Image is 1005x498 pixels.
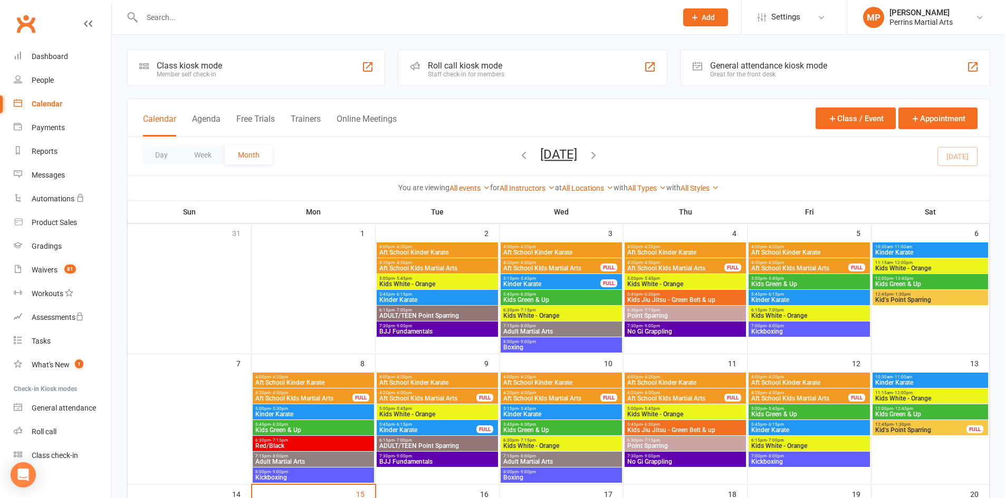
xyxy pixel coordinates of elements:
span: Aft School Kinder Karate [751,249,868,256]
span: - 9:00pm [395,454,412,458]
span: 4:20pm [255,390,353,395]
span: Adult Martial Arts [255,458,372,465]
span: Red/Black [255,443,372,449]
span: 8:00pm [503,470,620,474]
span: - 4:20pm [395,245,412,249]
th: Wed [500,201,624,223]
a: Clubworx [13,11,39,37]
span: Adult Martial Arts [503,328,620,335]
span: 5:45pm [627,292,744,297]
span: 11:15am [875,260,986,265]
span: Adult Martial Arts [503,458,620,465]
span: 7:15pm [503,454,620,458]
a: General attendance kiosk mode [14,396,111,420]
span: Kids White - Orange [379,411,496,417]
a: All Types [628,184,666,192]
span: Boxing [503,474,620,481]
div: Reports [32,147,58,155]
span: Aft School KIds Martial Arts [627,395,725,402]
div: Product Sales [32,218,77,227]
span: 7:00pm [751,324,868,328]
span: - 4:20pm [643,375,660,379]
span: - 4:50pm [395,390,412,395]
div: 8 [360,354,375,372]
span: - 12:00pm [893,390,913,395]
span: Kids White - Orange [875,265,986,271]
span: - 6:30pm [271,422,288,427]
div: 11 [728,354,747,372]
span: Kinder Karate [875,379,986,386]
a: Roll call [14,420,111,444]
span: Kids Green & Up [503,297,620,303]
span: - 9:00pm [519,339,536,344]
span: 8:00pm [503,339,620,344]
a: Reports [14,140,111,163]
span: 12:45pm [875,292,986,297]
span: BJJ Fundamentals [379,328,496,335]
span: Point Sparring [627,313,744,319]
span: 5:45pm [379,292,496,297]
div: FULL [600,279,617,287]
span: - 6:15pm [767,422,784,427]
th: Fri [748,201,872,223]
span: 12:00pm [875,276,986,281]
span: - 5:30pm [271,406,288,411]
span: 5:00pm [751,276,868,281]
div: FULL [352,394,369,402]
div: [PERSON_NAME] [889,8,953,17]
a: What's New1 [14,353,111,377]
span: Kids Green & Up [875,281,986,287]
div: Payments [32,123,65,132]
span: - 6:15pm [395,292,412,297]
span: Point Sparring [627,443,744,449]
span: BJJ Fundamentals [379,458,496,465]
div: General attendance [32,404,96,412]
div: 2 [484,224,499,241]
div: Great for the front desk [710,71,827,78]
button: Week [181,145,225,164]
span: - 5:45pm [767,406,784,411]
span: Kids White - Orange [751,313,868,319]
div: Assessments [32,313,84,321]
span: 5:00pm [379,406,496,411]
span: - 4:20pm [767,375,784,379]
span: 10:30am [875,245,986,249]
span: Kids Jiu Jitsu - Green Belt & up [627,427,744,433]
div: Staff check-in for members [428,71,504,78]
span: Kids White - Orange [503,443,620,449]
strong: with [666,183,681,192]
span: Kinder Karate [751,297,868,303]
button: Add [683,8,728,26]
span: Kids White - Orange [751,443,868,449]
span: 7:30pm [627,454,744,458]
span: Kids White - Orange [627,281,744,287]
span: Aft School KIds Martial Arts [503,265,601,271]
span: Kinder Karate [503,281,601,287]
span: - 5:45pm [519,276,536,281]
span: - 7:15pm [271,438,288,443]
button: Agenda [192,114,221,136]
span: 5:00pm [255,406,372,411]
span: Aft School Kinder Karate [751,379,868,386]
span: - 11:00am [893,245,912,249]
div: People [32,76,54,84]
span: 4:20pm [503,390,601,395]
span: 4:20pm [379,260,496,265]
span: Kids Green & Up [255,427,372,433]
span: 4:00pm [627,245,744,249]
span: 4:00pm [503,375,620,379]
span: - 1:30pm [893,292,911,297]
a: Workouts [14,282,111,306]
span: 7:15pm [503,324,620,328]
span: 4:20pm [627,390,725,395]
span: - 5:45pm [767,276,784,281]
span: 4:20pm [379,390,477,395]
div: FULL [724,394,741,402]
span: Boxing [503,344,620,350]
span: - 9:00pm [271,470,288,474]
span: - 9:00pm [395,324,412,328]
span: - 5:45pm [643,406,660,411]
button: Month [225,145,273,164]
a: All Styles [681,184,719,192]
div: Messages [32,171,65,179]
